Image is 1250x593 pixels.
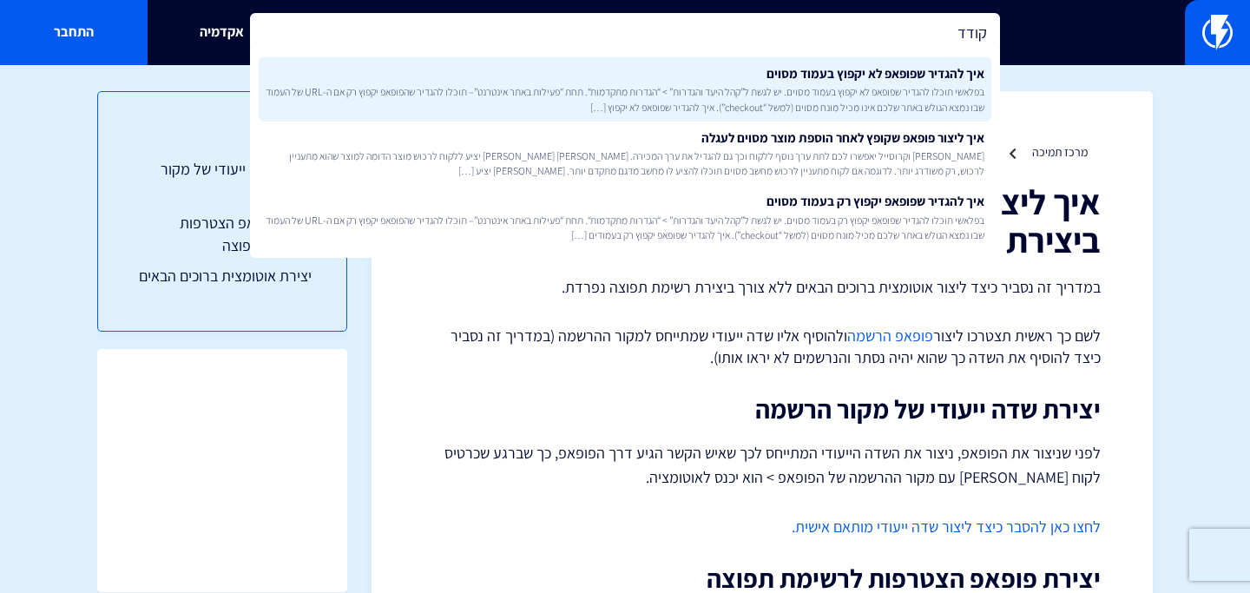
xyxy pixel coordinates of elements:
[133,158,312,202] a: יצירת שדה ייעודי של מקור הרשמה
[259,57,991,122] a: איך להגדיר שפופאפ לא יקפוץ בעמוד מסויםבפלאשי תוכלו להגדיר שפופאפ לא יקפוץ בעמוד מסוים. יש לגשת ל”...
[424,276,1101,299] p: במדריך זה נסביר כיצד ליצור אוטומצית ברוכים הבאים ללא צורך ביצירת רשימת תפוצה נפרדת.
[424,564,1101,593] h2: יצירת פופאפ הצטרפות לרשימת תפוצה
[133,212,312,256] a: יצירת פופאפ הצטרפות לרשימת תפוצה
[266,213,984,242] span: בפלאשי תוכלו להגדיר שפופאפ יקפוץ רק בעמוד מסוים. יש לגשת ל”קהל היעד והגדרות” > “הגדרות מתקדמות“. ...
[792,517,1101,537] a: לחצו כאן להסבר כיצד ליצור שדה ייעודי מותאם אישית.
[424,182,1101,259] h1: איך ליצור אוטומצית ברוכים הבאים ללא צורך ביצירת רשימת תפוצה נפרדת
[847,326,933,346] a: פופאפ הרשמה
[266,84,984,114] span: בפלאשי תוכלו להגדיר שפופאפ לא יקפוץ בעמוד מסוים. יש לגשת ל”קהל היעד והגדרות” > “הגדרות מתקדמות“. ...
[424,441,1101,490] p: לפני שניצור את הפופאפ, ניצור את השדה הייעודי המתייחס לכך שאיש הקשר הגיע דרך הפופאפ, כך שברגע שכרט...
[259,185,991,249] a: איך להגדיר שפופאפ יקפוץ רק בעמוד מסויםבפלאשי תוכלו להגדיר שפופאפ יקפוץ רק בעמוד מסוים. יש לגשת ל”...
[250,13,1000,53] input: חיפוש מהיר...
[266,148,984,178] span: [PERSON_NAME] וקרוסייל יאפשרו לכם לתת ערך נוסף ללקוח וכך גם להגדיל את ערך המכירה. [PERSON_NAME] [...
[133,127,312,149] h3: תוכן
[133,265,312,287] a: יצירת אוטומצית ברוכים הבאים
[424,325,1101,369] p: לשם כך ראשית תצטרכו ליצור ולהוסיף אליו שדה ייעודי שמתייחס למקור ההרשמה (במדריך זה נסביר כיצד להוס...
[259,122,991,186] a: איך ליצור פופאפ שקופץ לאחר הוספת מוצר מסוים לעגלה[PERSON_NAME] וקרוסייל יאפשרו לכם לתת ערך נוסף ל...
[424,395,1101,424] h2: יצירת שדה ייעודי של מקור הרשמה
[1032,144,1088,160] a: מרכז תמיכה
